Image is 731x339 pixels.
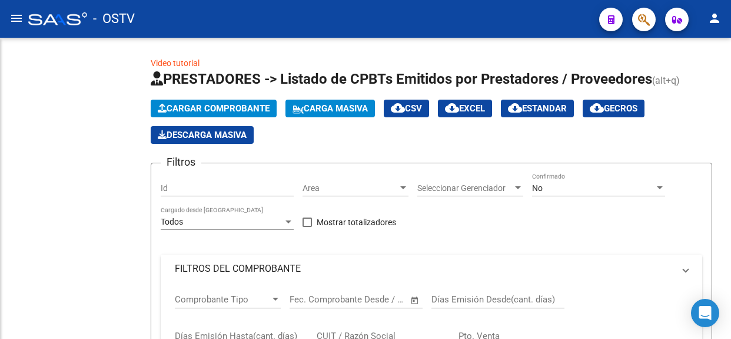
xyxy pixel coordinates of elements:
[391,103,422,114] span: CSV
[93,6,135,32] span: - OSTV
[303,183,398,193] span: Area
[508,101,522,115] mat-icon: cloud_download
[532,183,543,193] span: No
[590,103,637,114] span: Gecros
[408,294,422,307] button: Open calendar
[652,75,680,86] span: (alt+q)
[9,11,24,25] mat-icon: menu
[161,217,183,226] span: Todos
[590,101,604,115] mat-icon: cloud_download
[151,100,277,117] button: Cargar Comprobante
[151,71,652,87] span: PRESTADORES -> Listado de CPBTs Emitidos por Prestadores / Proveedores
[175,262,674,275] mat-panel-title: FILTROS DEL COMPROBANTE
[290,294,337,305] input: Fecha inicio
[417,183,513,193] span: Seleccionar Gerenciador
[161,154,201,170] h3: Filtros
[384,100,429,117] button: CSV
[175,294,270,305] span: Comprobante Tipo
[691,299,719,327] div: Open Intercom Messenger
[161,255,702,283] mat-expansion-panel-header: FILTROS DEL COMPROBANTE
[151,58,200,68] a: Video tutorial
[438,100,492,117] button: EXCEL
[285,100,375,117] button: Carga Masiva
[583,100,644,117] button: Gecros
[445,101,459,115] mat-icon: cloud_download
[508,103,567,114] span: Estandar
[293,103,368,114] span: Carga Masiva
[348,294,405,305] input: Fecha fin
[707,11,722,25] mat-icon: person
[317,215,396,229] span: Mostrar totalizadores
[151,126,254,144] button: Descarga Masiva
[445,103,485,114] span: EXCEL
[391,101,405,115] mat-icon: cloud_download
[151,126,254,144] app-download-masive: Descarga masiva de comprobantes (adjuntos)
[158,130,247,140] span: Descarga Masiva
[501,100,574,117] button: Estandar
[158,103,270,114] span: Cargar Comprobante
